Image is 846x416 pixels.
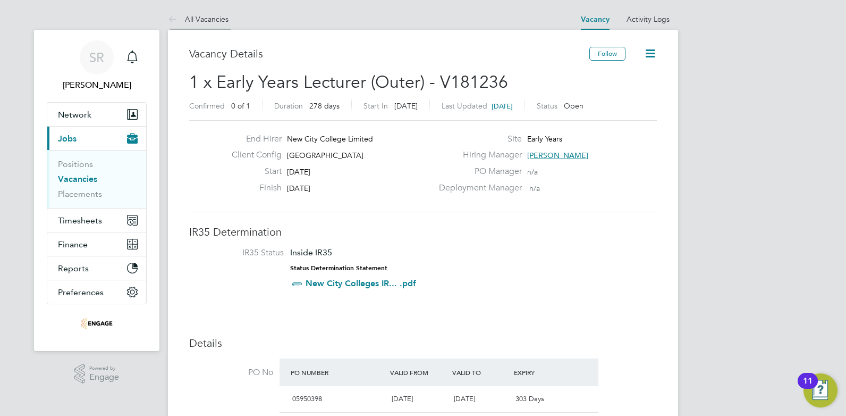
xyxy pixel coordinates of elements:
span: Early Years [527,134,562,144]
span: Sam Roberts [47,79,147,91]
span: [DATE] [394,101,418,111]
span: SR [89,51,104,64]
span: Timesheets [58,215,102,226]
div: PO Number [288,363,387,382]
label: Duration [274,101,303,111]
span: [GEOGRAPHIC_DATA] [287,151,363,160]
span: [DATE] [492,102,513,111]
label: Site [433,134,522,145]
a: Powered byEngage [74,364,120,384]
button: Open Resource Center, 11 new notifications [803,373,837,407]
a: Activity Logs [627,14,670,24]
button: Network [47,103,146,126]
div: Expiry [511,363,573,382]
span: n/a [527,167,538,177]
label: Hiring Manager [433,149,522,161]
span: Network [58,110,91,120]
span: Jobs [58,134,77,144]
span: [PERSON_NAME] [527,151,588,160]
nav: Main navigation [34,30,159,351]
span: [DATE] [392,394,413,403]
span: [DATE] [287,184,310,193]
h3: Details [189,336,657,350]
label: IR35 Status [200,247,284,259]
a: Positions [58,159,93,169]
span: Finance [58,239,88,249]
button: Preferences [47,280,146,304]
strong: Status Determination Statement [290,264,387,272]
span: Engage [89,373,119,382]
a: All Vacancies [168,14,229,24]
span: 05950398 [292,394,322,403]
button: Jobs [47,127,146,150]
button: Timesheets [47,209,146,232]
div: Valid To [450,363,512,382]
span: Powered by [89,364,119,373]
span: Preferences [58,287,104,297]
div: 11 [803,381,813,395]
span: Inside IR35 [290,247,332,257]
div: Jobs [47,150,146,208]
span: Open [564,101,583,111]
span: Reports [58,263,89,273]
img: omniapeople-logo-retina.png [81,315,113,332]
button: Reports [47,256,146,280]
a: Vacancies [58,174,97,184]
a: Go to home page [47,315,147,332]
label: Confirmed [189,101,225,111]
button: Follow [589,47,625,61]
h3: IR35 Determination [189,225,657,239]
label: Last Updated [442,101,487,111]
label: Status [537,101,557,111]
h3: Vacancy Details [189,47,589,61]
span: 1 x Early Years Lecturer (Outer) - V181236 [189,72,508,93]
div: Valid From [387,363,450,382]
label: End Hirer [223,134,282,145]
span: 278 days [309,101,340,111]
label: PO No [189,367,273,378]
label: Finish [223,182,282,194]
span: [DATE] [287,167,310,177]
label: Start [223,166,282,177]
a: SR[PERSON_NAME] [47,40,147,91]
label: PO Manager [433,166,522,177]
span: 0 of 1 [231,101,250,111]
label: Deployment Manager [433,182,522,194]
span: New City College Limited [287,134,373,144]
span: [DATE] [454,394,475,403]
a: New City Colleges IR... .pdf [306,278,416,288]
span: n/a [529,184,540,193]
span: 303 Days [515,394,544,403]
a: Placements [58,189,102,199]
label: Start In [363,101,388,111]
a: Vacancy [581,15,610,24]
label: Client Config [223,149,282,161]
button: Finance [47,232,146,256]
